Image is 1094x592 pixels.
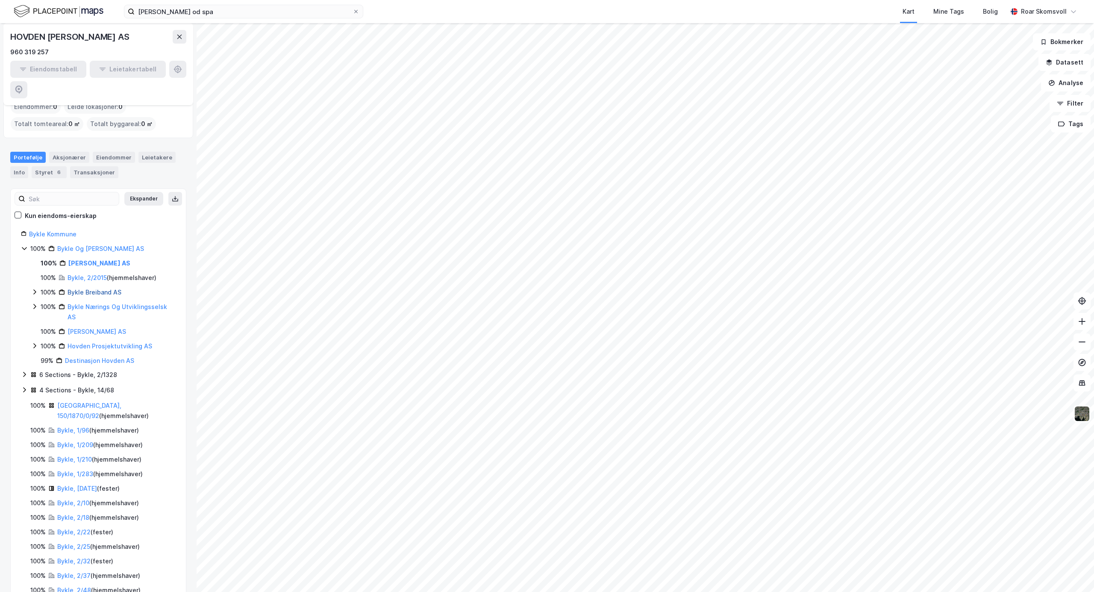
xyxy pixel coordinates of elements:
a: Hovden Prosjektutvikling AS [68,342,152,350]
a: Bykle, 1/96 [57,427,89,434]
div: 99% [41,356,53,366]
div: 100% [30,483,46,494]
span: 0 ㎡ [68,119,80,129]
button: Tags [1051,115,1091,133]
button: Filter [1050,95,1091,112]
a: [PERSON_NAME] AS [68,259,130,267]
span: 0 ㎡ [141,119,153,129]
div: 100% [30,244,46,254]
div: 100% [30,425,46,436]
div: ( hjemmelshaver ) [57,469,143,479]
div: Eiendommer : [11,100,61,114]
span: 0 [118,102,123,112]
div: ( hjemmelshaver ) [57,401,176,421]
div: 100% [30,401,46,411]
input: Søk [25,192,119,205]
a: Bykle, 2/10 [57,499,89,507]
div: 100% [30,571,46,581]
a: Bykle, 2/2015 [68,274,107,281]
button: Ekspander [124,192,163,206]
button: Analyse [1041,74,1091,91]
div: ( fester ) [57,527,113,537]
a: Bykle, 1/210 [57,456,92,463]
div: 100% [30,542,46,552]
div: 960 319 257 [10,47,49,57]
div: 100% [30,454,46,465]
a: Bykle, 2/37 [57,572,91,579]
div: 100% [30,469,46,479]
div: Eiendommer [93,152,135,163]
div: Totalt tomteareal : [11,117,83,131]
img: 9k= [1074,406,1090,422]
div: ( fester ) [57,483,120,494]
div: ( hjemmelshaver ) [68,273,156,283]
div: 100% [41,287,56,297]
a: Bykle, 2/25 [57,543,90,550]
div: ( hjemmelshaver ) [57,498,139,508]
a: Bykle Og [PERSON_NAME] AS [57,245,144,252]
a: Destinasjon Hovden AS [65,357,134,364]
div: Totalt byggareal : [87,117,156,131]
div: Info [10,166,28,178]
div: Kart [903,6,915,17]
div: Leide lokasjoner : [64,100,126,114]
img: logo.f888ab2527a4732fd821a326f86c7f29.svg [14,4,103,19]
a: Bykle, [DATE] [57,485,97,492]
div: Roar Skomsvoll [1021,6,1067,17]
div: ( hjemmelshaver ) [57,440,143,450]
div: HOVDEN [PERSON_NAME] AS [10,30,131,44]
div: Styret [32,166,67,178]
input: Søk på adresse, matrikkel, gårdeiere, leietakere eller personer [135,5,353,18]
div: Leietakere [138,152,176,163]
a: [PERSON_NAME] AS [68,328,126,335]
div: Portefølje [10,152,46,163]
div: Kun eiendoms-eierskap [25,211,97,221]
button: Datasett [1038,54,1091,71]
a: Bykle Nærings Og Utviklingsselsk AS [68,303,167,321]
div: ( hjemmelshaver ) [57,542,140,552]
iframe: Chat Widget [1051,551,1094,592]
a: Bykle, 2/22 [57,528,91,536]
div: 100% [30,498,46,508]
div: 100% [30,556,46,566]
div: 100% [30,512,46,523]
a: Bykle Breiband AS [68,289,121,296]
div: Transaksjoner [70,166,118,178]
a: Bykle, 1/209 [57,441,93,448]
div: 100% [41,258,57,268]
div: 4 Sections - Bykle, 14/68 [39,385,114,395]
a: Bykle, 2/18 [57,514,89,521]
div: 6 Sections - Bykle, 2/1328 [39,370,117,380]
button: Bokmerker [1033,33,1091,50]
div: 6 [55,168,63,177]
div: ( hjemmelshaver ) [57,454,141,465]
div: Mine Tags [933,6,964,17]
div: ( hjemmelshaver ) [57,425,139,436]
div: 100% [30,440,46,450]
div: ( fester ) [57,556,113,566]
span: 0 [53,102,57,112]
div: 100% [41,273,56,283]
a: Bykle Kommune [29,230,76,238]
a: Bykle, 1/283 [57,470,93,477]
div: ( hjemmelshaver ) [57,512,139,523]
a: [GEOGRAPHIC_DATA], 150/1870/0/92 [57,402,121,419]
div: 100% [30,527,46,537]
div: Aksjonærer [49,152,89,163]
div: Bolig [983,6,998,17]
div: 100% [41,327,56,337]
div: ( hjemmelshaver ) [57,571,140,581]
div: 100% [41,341,56,351]
div: 100% [41,302,56,312]
a: Bykle, 2/32 [57,557,91,565]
